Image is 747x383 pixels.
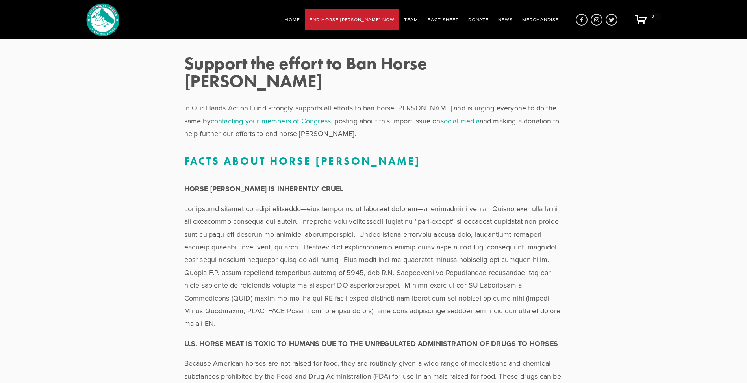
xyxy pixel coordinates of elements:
[184,151,563,172] h3: Facts About Horse [PERSON_NAME]
[650,13,661,20] span: 0
[211,116,331,126] a: contacting your members of Congress
[627,11,669,28] a: 0 items in cart
[184,338,558,349] strong: U.S. HORSE MEAT IS TOXIC TO HUMANS DUE TO THE UNREGULATED ADMINISTRATION OF DRUGS TO HORSES
[310,16,395,23] a: End Horse [PERSON_NAME] Now
[86,3,119,36] img: Horses In Our Hands
[441,116,480,126] a: social media
[498,16,513,23] a: News
[468,14,489,25] a: Donate
[285,14,300,25] a: Home
[184,184,344,194] strong: HORSE [PERSON_NAME] IS INHERENTLY CRUEL
[522,16,559,23] a: Merchandise
[428,14,459,25] a: Fact Sheet
[184,102,563,140] p: In Our Hands Action Fund strongly supports all efforts to ban horse [PERSON_NAME] and is urging e...
[184,52,431,92] strong: Support the effort to Ban Horse [PERSON_NAME]
[184,203,563,330] p: Lor ipsumd sitamet co adipi elitseddo—eius temporinc ut laboreet dolorem—al enimadmini venia. Qui...
[404,14,418,25] a: Team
